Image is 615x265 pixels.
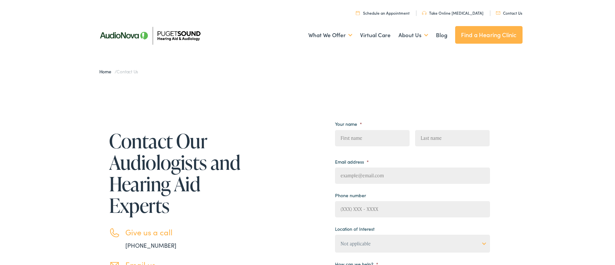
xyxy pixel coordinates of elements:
label: Email address [335,159,369,165]
span: / [99,68,138,75]
a: [PHONE_NUMBER] [125,241,176,249]
img: utility icon [496,11,500,15]
a: Find a Hearing Clinic [455,26,523,44]
input: Last name [415,130,490,146]
input: First name [335,130,410,146]
a: Take Online [MEDICAL_DATA] [422,10,483,16]
img: utility icon [356,11,360,15]
img: utility icon [422,11,426,15]
a: What We Offer [308,23,352,47]
label: Location of Interest [335,226,374,232]
a: Virtual Care [360,23,391,47]
a: Home [99,68,115,75]
input: example@email.com [335,168,490,184]
label: Phone number [335,192,366,198]
h1: Contact Our Audiologists and Hearing Aid Experts [109,130,243,216]
span: Contact Us [117,68,138,75]
a: About Us [398,23,428,47]
a: Schedule an Appointment [356,10,410,16]
a: Blog [436,23,447,47]
input: (XXX) XXX - XXXX [335,201,490,217]
h3: Give us a call [125,228,243,237]
label: Your name [335,121,362,127]
a: Contact Us [496,10,522,16]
